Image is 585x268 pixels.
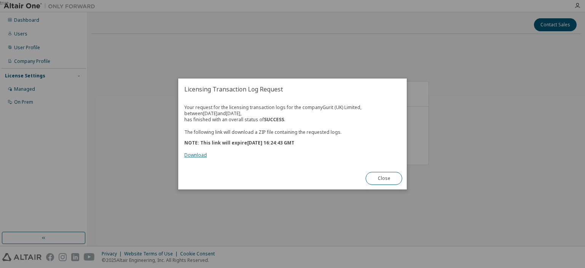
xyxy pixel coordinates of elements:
h2: Licensing Transaction Log Request [178,79,407,100]
button: Close [366,172,402,185]
div: Your request for the licensing transaction logs for the company Gurit (UK) Limited , between [DAT... [184,104,401,158]
p: The following link will download a ZIP file containing the requested logs. [184,129,401,135]
b: NOTE: This link will expire [DATE] 16:24:43 GMT [184,140,294,146]
b: SUCCESS [264,116,284,123]
a: Download [184,152,207,158]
